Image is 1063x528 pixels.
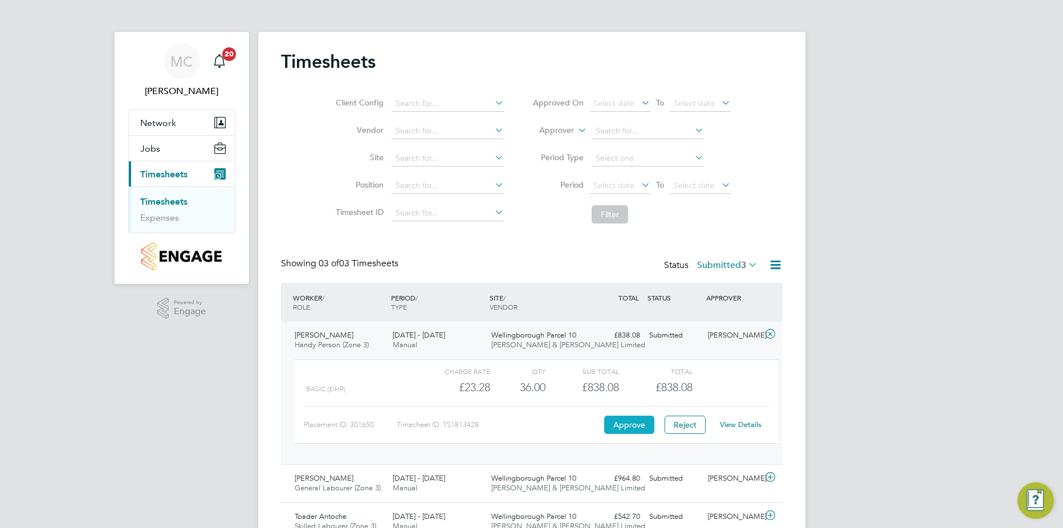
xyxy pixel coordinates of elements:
div: QTY [490,364,545,378]
span: Wellingborough Parcel 10 [491,511,576,521]
div: APPROVER [703,287,763,308]
span: [DATE] - [DATE] [393,330,445,340]
div: Showing [281,258,401,270]
span: TYPE [391,302,407,311]
input: Search for... [392,205,504,221]
label: Approver [523,125,574,136]
div: STATUS [645,287,704,308]
div: Submitted [645,326,704,345]
label: Approved On [532,98,584,108]
span: £838.08 [655,380,693,394]
span: Wellingborough Parcel 10 [491,473,576,483]
div: £838.08 [585,326,645,345]
div: £964.80 [585,469,645,488]
span: MC [170,54,193,69]
div: Total [619,364,693,378]
span: Handy Person (Zone 3) [295,340,369,350]
div: Submitted [645,507,704,526]
span: [DATE] - [DATE] [393,511,445,521]
span: Manual [393,340,417,350]
div: Timesheet ID: TS1813428 [397,416,601,434]
div: SITE [487,287,585,317]
div: WORKER [290,287,389,317]
div: 36.00 [490,378,545,397]
div: Status [664,258,760,274]
span: Wellingborough Parcel 10 [491,330,576,340]
span: VENDOR [490,302,518,311]
span: [PERSON_NAME] & [PERSON_NAME] Limited [491,340,645,350]
label: Position [332,180,384,190]
label: Period Type [532,152,584,163]
button: Network [129,110,235,135]
input: Search for... [392,96,504,112]
span: Manual [393,483,417,493]
span: [PERSON_NAME] & [PERSON_NAME] Limited [491,483,645,493]
input: Search for... [392,178,504,194]
span: 3 [741,259,746,271]
img: countryside-properties-logo-retina.png [141,242,222,270]
span: Select date [674,98,715,108]
span: Timesheets [140,169,188,180]
div: [PERSON_NAME] [703,326,763,345]
span: [PERSON_NAME] [295,330,353,340]
label: Submitted [697,259,757,271]
span: Toader Antoche [295,511,347,521]
div: [PERSON_NAME] [703,469,763,488]
span: / [322,293,324,302]
span: To [653,95,667,110]
a: Timesheets [140,196,188,207]
input: Search for... [592,123,704,139]
span: General Labourer (Zone 3) [295,483,381,493]
a: View Details [720,420,761,429]
span: Select date [674,180,715,190]
div: PERIOD [388,287,487,317]
span: Jobs [140,143,160,154]
div: £838.08 [545,378,619,397]
div: Charge rate [416,364,490,378]
span: / [416,293,418,302]
span: Basic (£/HR) [306,385,345,393]
button: Reject [665,416,706,434]
a: MC[PERSON_NAME] [128,43,235,98]
span: / [503,293,506,302]
span: 03 Timesheets [319,258,398,269]
span: Engage [174,307,206,316]
span: Marian Chitimus [128,84,235,98]
div: Placement ID: 301650 [304,416,397,434]
div: Timesheets [129,186,235,233]
button: Approve [604,416,654,434]
span: 03 of [319,258,339,269]
input: Search for... [392,123,504,139]
span: Network [140,117,176,128]
span: 20 [222,47,236,61]
a: Expenses [140,212,179,223]
a: Go to home page [128,242,235,270]
div: [PERSON_NAME] [703,507,763,526]
div: Sub Total [545,364,619,378]
label: Timesheet ID [332,207,384,217]
button: Jobs [129,136,235,161]
div: Submitted [645,469,704,488]
span: Powered by [174,298,206,307]
label: Period [532,180,584,190]
button: Filter [592,205,628,224]
span: Select date [593,98,634,108]
div: £542.70 [585,507,645,526]
a: 20 [208,43,231,80]
span: ROLE [293,302,310,311]
input: Select one [592,151,704,166]
button: Engage Resource Center [1017,482,1054,519]
h2: Timesheets [281,50,376,73]
span: [PERSON_NAME] [295,473,353,483]
label: Site [332,152,384,163]
button: Timesheets [129,161,235,186]
span: TOTAL [618,293,639,302]
input: Search for... [392,151,504,166]
div: £23.28 [416,378,490,397]
span: To [653,177,667,192]
a: Powered byEngage [157,298,206,319]
nav: Main navigation [115,32,249,284]
span: Select date [593,180,634,190]
label: Client Config [332,98,384,108]
label: Vendor [332,125,384,135]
